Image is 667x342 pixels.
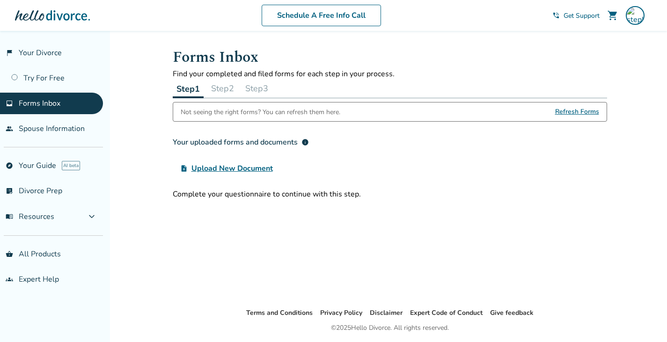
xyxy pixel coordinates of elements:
span: info [301,138,309,146]
span: Refresh Forms [555,102,599,121]
span: list_alt_check [6,187,13,195]
li: Disclaimer [370,307,403,319]
a: Terms and Conditions [246,308,313,317]
div: Not seeing the right forms? You can refresh them here. [181,102,340,121]
p: Find your completed and filed forms for each step in your process. [173,69,607,79]
div: Complete your questionnaire to continue with this step. [173,189,607,199]
span: explore [6,162,13,169]
span: Forms Inbox [19,98,60,109]
button: Step1 [173,79,204,98]
span: inbox [6,100,13,107]
a: Expert Code of Conduct [410,308,483,317]
button: Step3 [242,79,272,98]
div: © 2025 Hello Divorce. All rights reserved. [331,322,449,334]
span: shopping_cart [607,10,618,21]
span: Upload New Document [191,163,273,174]
span: upload_file [180,165,188,172]
img: stephanieshultis1@gmail.com [626,6,645,25]
a: Privacy Policy [320,308,362,317]
a: Schedule A Free Info Call [262,5,381,26]
h1: Forms Inbox [173,46,607,69]
span: menu_book [6,213,13,220]
span: flag_2 [6,49,13,57]
span: Resources [6,211,54,222]
button: Step2 [207,79,238,98]
span: Get Support [564,11,600,20]
a: phone_in_talkGet Support [552,11,600,20]
span: phone_in_talk [552,12,560,19]
span: AI beta [62,161,80,170]
li: Give feedback [490,307,534,319]
div: Your uploaded forms and documents [173,137,309,148]
span: expand_more [86,211,97,222]
span: shopping_basket [6,250,13,258]
span: people [6,125,13,132]
span: groups [6,276,13,283]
